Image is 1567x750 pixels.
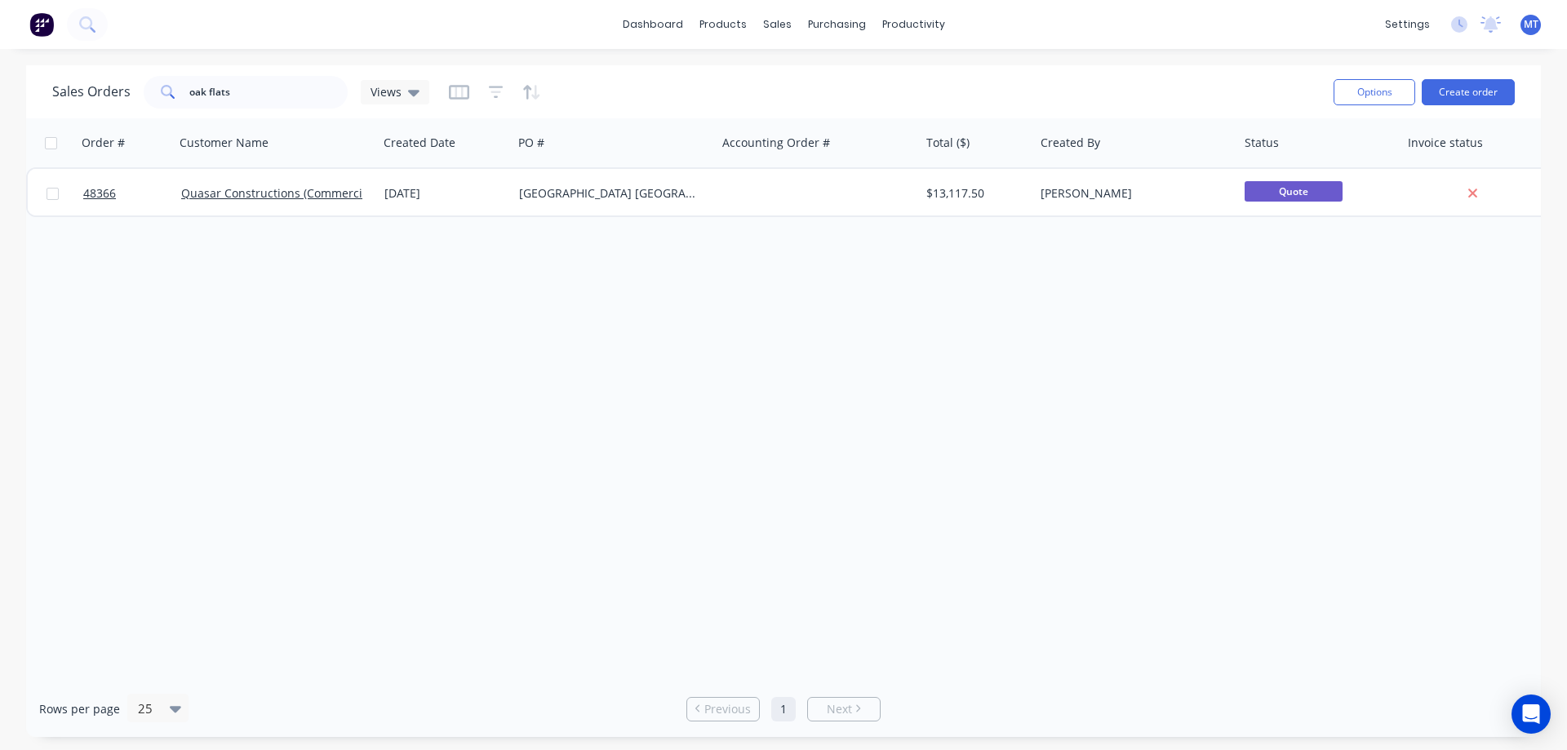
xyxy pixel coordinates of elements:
[704,701,751,717] span: Previous
[39,701,120,717] span: Rows per page
[180,135,269,151] div: Customer Name
[827,701,852,717] span: Next
[874,12,953,37] div: productivity
[181,185,412,201] a: Quasar Constructions (Commercial)Pty Ltd
[1245,135,1279,151] div: Status
[519,185,700,202] div: [GEOGRAPHIC_DATA] [GEOGRAPHIC_DATA]
[52,84,131,100] h1: Sales Orders
[83,169,181,218] a: 48366
[1408,135,1483,151] div: Invoice status
[29,12,54,37] img: Factory
[371,83,402,100] span: Views
[384,185,506,202] div: [DATE]
[1512,695,1551,734] div: Open Intercom Messenger
[189,76,348,109] input: Search...
[755,12,800,37] div: sales
[615,12,691,37] a: dashboard
[518,135,544,151] div: PO #
[800,12,874,37] div: purchasing
[771,697,796,721] a: Page 1 is your current page
[1334,79,1415,105] button: Options
[722,135,830,151] div: Accounting Order #
[680,697,887,721] ul: Pagination
[1041,185,1222,202] div: [PERSON_NAME]
[82,135,125,151] div: Order #
[83,185,116,202] span: 48366
[687,701,759,717] a: Previous page
[1524,17,1538,32] span: MT
[1041,135,1100,151] div: Created By
[691,12,755,37] div: products
[1377,12,1438,37] div: settings
[384,135,455,151] div: Created Date
[1422,79,1515,105] button: Create order
[926,135,970,151] div: Total ($)
[808,701,880,717] a: Next page
[926,185,1023,202] div: $13,117.50
[1245,181,1343,202] span: Quote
